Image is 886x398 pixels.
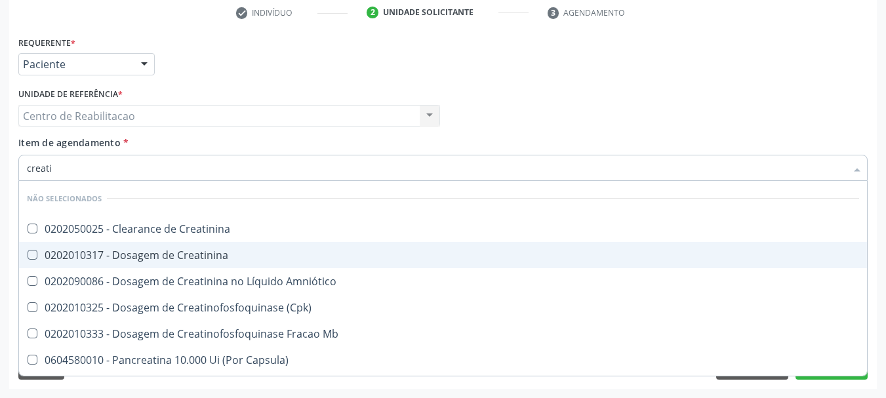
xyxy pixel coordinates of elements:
[27,302,859,313] div: 0202010325 - Dosagem de Creatinofosfoquinase (Cpk)
[367,7,378,18] div: 2
[27,355,859,365] div: 0604580010 - Pancreatina 10.000 Ui (Por Capsula)
[18,33,75,53] label: Requerente
[27,250,859,260] div: 0202010317 - Dosagem de Creatinina
[383,7,473,18] div: Unidade solicitante
[23,58,128,71] span: Paciente
[18,85,123,105] label: Unidade de referência
[27,276,859,287] div: 0202090086 - Dosagem de Creatinina no Líquido Amniótico
[18,136,121,149] span: Item de agendamento
[27,224,859,234] div: 0202050025 - Clearance de Creatinina
[27,155,846,181] input: Buscar por procedimentos
[27,328,859,339] div: 0202010333 - Dosagem de Creatinofosfoquinase Fracao Mb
